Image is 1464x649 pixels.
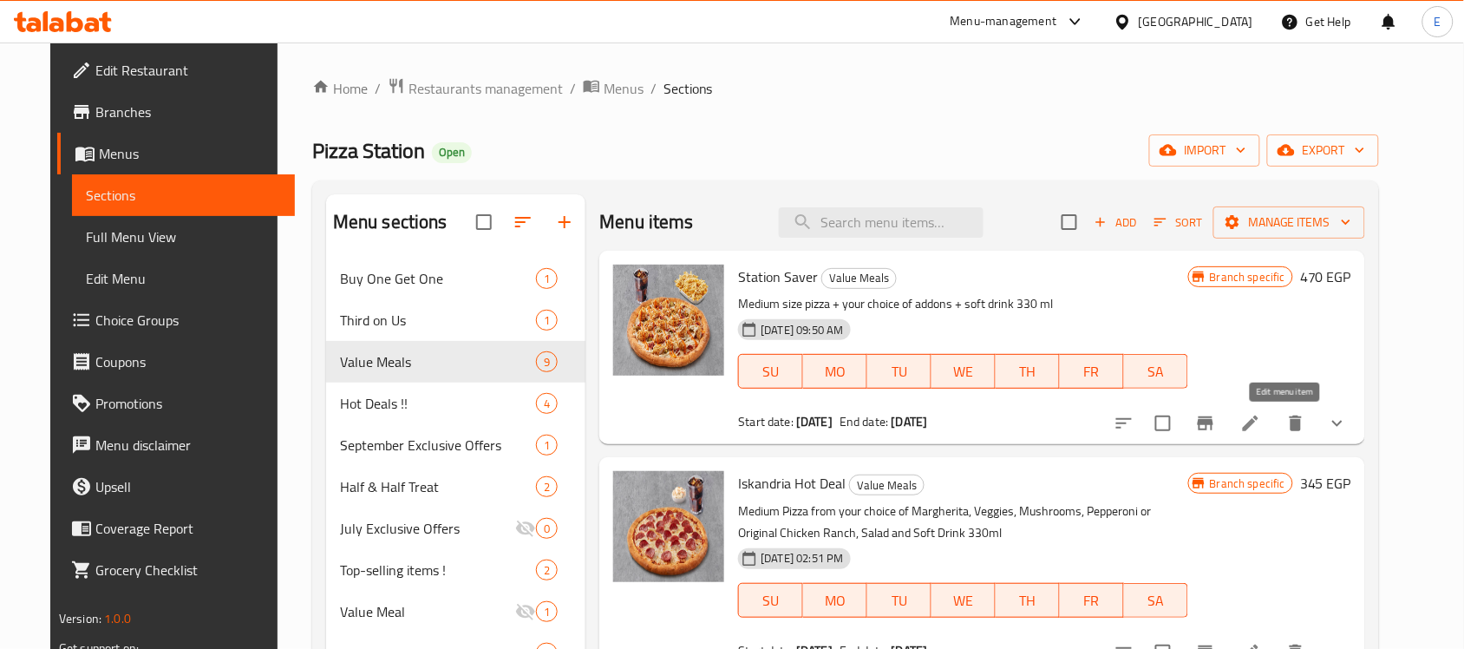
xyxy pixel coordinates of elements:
div: Buy One Get One1 [326,258,586,299]
span: September Exclusive Offers [340,435,536,456]
span: End date: [840,410,888,433]
span: Hot Deals !! [340,393,536,414]
div: items [536,393,558,414]
button: WE [931,583,996,618]
span: SU [746,359,796,384]
span: Sort sections [502,201,544,243]
span: Menus [604,78,644,99]
span: Grocery Checklist [95,560,281,580]
span: Third on Us [340,310,536,331]
button: MO [803,354,867,389]
div: items [536,268,558,289]
button: sort-choices [1103,403,1145,444]
a: Full Menu View [72,216,295,258]
span: Choice Groups [95,310,281,331]
div: items [536,601,558,622]
span: Value Meals [822,268,896,288]
div: Top-selling items !2 [326,549,586,591]
span: Station Saver [738,264,818,290]
span: SA [1131,359,1181,384]
a: Sections [72,174,295,216]
span: Iskandria Hot Deal [738,470,846,496]
span: Menu disclaimer [95,435,281,456]
button: SU [738,354,803,389]
span: Sections [663,78,713,99]
div: items [536,310,558,331]
span: MO [810,359,860,384]
button: TU [867,583,931,618]
a: Restaurants management [388,77,563,100]
a: Menus [583,77,644,100]
b: [DATE] [796,410,833,433]
span: WE [938,359,989,384]
button: Add [1088,209,1143,236]
a: Branches [57,91,295,133]
span: SA [1131,588,1181,613]
span: 1.0.0 [104,607,131,630]
span: 2 [537,562,557,579]
span: TH [1003,588,1053,613]
span: FR [1067,359,1117,384]
button: MO [803,583,867,618]
span: Value Meals [340,351,536,372]
span: Pizza Station [312,131,425,170]
svg: Inactive section [515,518,536,539]
button: show more [1317,403,1358,444]
span: Value Meal [340,601,515,622]
span: Edit Menu [86,268,281,289]
input: search [779,207,984,238]
span: Restaurants management [408,78,563,99]
li: / [650,78,657,99]
button: WE [931,354,996,389]
li: / [375,78,381,99]
span: Version: [59,607,101,630]
span: July Exclusive Offers [340,518,515,539]
span: Add [1092,213,1139,233]
span: FR [1067,588,1117,613]
span: Top-selling items ! [340,560,536,580]
a: Edit Restaurant [57,49,295,91]
span: Branch specific [1203,269,1292,285]
span: [DATE] 09:50 AM [754,322,850,338]
span: 1 [537,312,557,329]
div: items [536,476,558,497]
span: SU [746,588,796,613]
div: Third on Us1 [326,299,586,341]
a: Upsell [57,466,295,508]
button: Branch-specific-item [1185,403,1226,444]
img: Station Saver [613,265,724,376]
span: Branches [95,102,281,122]
span: 0 [537,521,557,537]
button: Add section [544,201,585,243]
span: TU [874,359,925,384]
span: 4 [537,396,557,412]
button: import [1149,134,1260,167]
span: 1 [537,437,557,454]
button: Manage items [1213,206,1365,239]
a: Edit Menu [72,258,295,299]
span: Branch specific [1203,475,1292,492]
button: FR [1060,583,1124,618]
svg: Inactive section [515,601,536,622]
div: [GEOGRAPHIC_DATA] [1139,12,1253,31]
b: [DATE] [892,410,928,433]
div: Half & Half Treat2 [326,466,586,508]
a: Coverage Report [57,508,295,549]
span: Sort [1154,213,1202,233]
span: Half & Half Treat [340,476,536,497]
button: SA [1124,583,1188,618]
div: Value Meals9 [326,341,586,383]
span: Sort items [1143,209,1213,236]
span: Open [432,145,472,160]
span: TH [1003,359,1053,384]
div: Value Meals [849,475,925,495]
a: Grocery Checklist [57,549,295,591]
button: delete [1275,403,1317,444]
span: Full Menu View [86,226,281,247]
span: Upsell [95,476,281,497]
svg: Show Choices [1327,413,1348,434]
span: 1 [537,604,557,620]
img: Iskandria Hot Deal [613,471,724,582]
